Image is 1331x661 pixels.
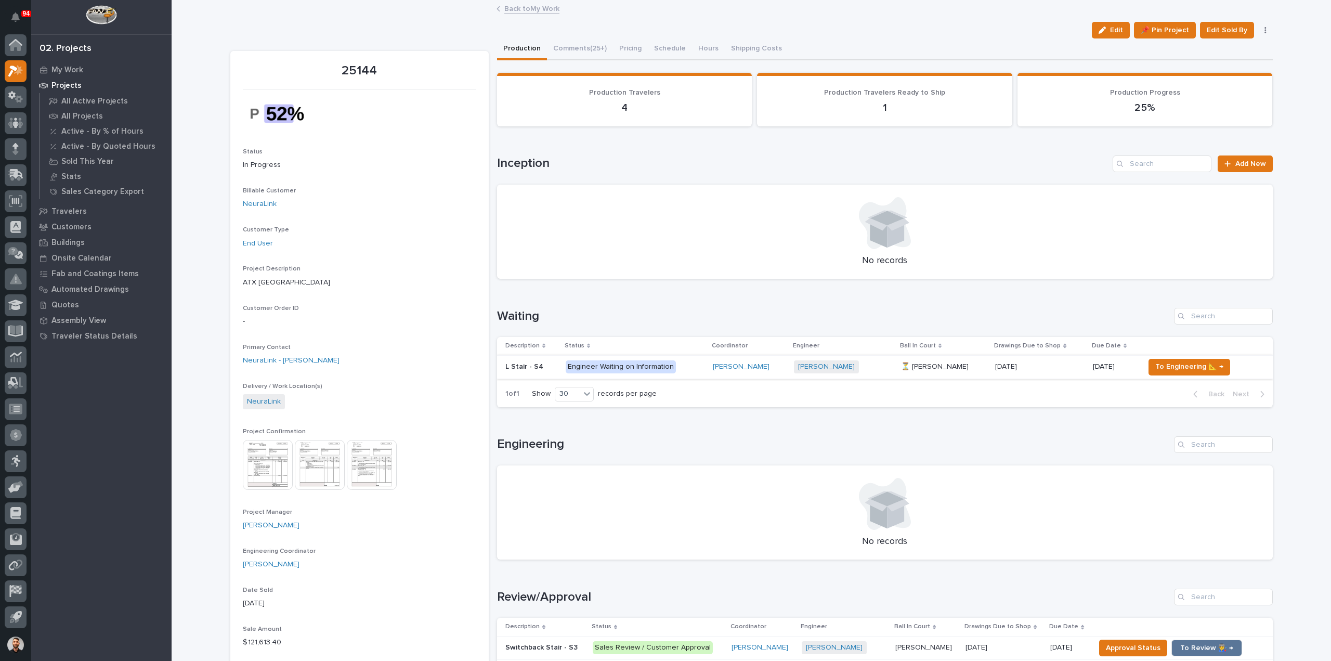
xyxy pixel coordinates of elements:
[51,223,92,232] p: Customers
[964,621,1031,632] p: Drawings Due to Shop
[894,621,930,632] p: Ball In Court
[497,156,1109,171] h1: Inception
[247,396,281,407] a: NeuraLink
[713,362,769,371] a: [PERSON_NAME]
[243,188,296,194] span: Billable Customer
[1092,22,1130,38] button: Edit
[31,250,172,266] a: Onsite Calendar
[1113,155,1211,172] div: Search
[1093,362,1136,371] p: [DATE]
[31,77,172,93] a: Projects
[593,641,713,654] div: Sales Review / Customer Approval
[801,621,827,632] p: Engineer
[1174,436,1273,453] input: Search
[31,203,172,219] a: Travelers
[1185,390,1229,399] button: Back
[1110,25,1123,35] span: Edit
[995,360,1019,371] p: [DATE]
[61,142,155,151] p: Active - By Quoted Hours
[1092,340,1121,352] p: Due Date
[712,340,748,352] p: Coordinator
[725,38,788,60] button: Shipping Costs
[31,266,172,281] a: Fab and Coatings Items
[51,66,83,75] p: My Work
[1141,24,1189,36] span: 📌 Pin Project
[243,509,292,515] span: Project Manager
[5,6,27,28] button: Notifications
[51,285,129,294] p: Automated Drawings
[40,109,172,123] a: All Projects
[51,238,85,248] p: Buildings
[1149,359,1230,375] button: To Engineering 📐 →
[1050,643,1087,652] p: [DATE]
[243,199,277,210] a: NeuraLink
[592,621,611,632] p: Status
[510,101,740,114] p: 4
[497,38,547,60] button: Production
[40,94,172,108] a: All Active Projects
[243,266,301,272] span: Project Description
[243,429,306,435] span: Project Confirmation
[40,154,172,169] a: Sold This Year
[243,548,316,554] span: Engineering Coordinator
[510,255,1260,267] p: No records
[243,227,289,233] span: Customer Type
[243,383,322,390] span: Delivery / Work Location(s)
[532,390,551,398] p: Show
[243,626,282,632] span: Sale Amount
[61,97,128,106] p: All Active Projects
[1174,308,1273,325] input: Search
[31,281,172,297] a: Automated Drawings
[13,12,27,29] div: Notifications94
[243,305,299,312] span: Customer Order ID
[61,112,103,121] p: All Projects
[1155,360,1223,373] span: To Engineering 📐 →
[243,637,476,648] p: $ 121,613.40
[243,587,273,593] span: Date Sold
[598,390,657,398] p: records per page
[901,360,971,371] p: ⏳ [PERSON_NAME]
[1229,390,1273,399] button: Next
[243,149,263,155] span: Status
[497,355,1273,379] tr: L Stair - S4L Stair - S4 Engineer Waiting on Information[PERSON_NAME] [PERSON_NAME] ⏳ [PERSON_NAM...
[40,139,172,153] a: Active - By Quoted Hours
[510,536,1260,548] p: No records
[497,309,1170,324] h1: Waiting
[504,2,559,14] a: Back toMy Work
[566,360,676,373] div: Engineer Waiting on Information
[732,643,788,652] a: [PERSON_NAME]
[31,62,172,77] a: My Work
[497,590,1170,605] h1: Review/Approval
[23,10,30,17] p: 94
[243,344,291,351] span: Primary Contact
[243,63,476,79] p: 25144
[505,621,540,632] p: Description
[243,160,476,171] p: In Progress
[1174,589,1273,605] input: Search
[51,301,79,310] p: Quotes
[730,621,766,632] p: Coordinator
[895,641,954,652] p: [PERSON_NAME]
[61,187,144,197] p: Sales Category Export
[1049,621,1078,632] p: Due Date
[40,124,172,138] a: Active - By % of Hours
[40,184,172,199] a: Sales Category Export
[497,437,1170,452] h1: Engineering
[793,340,819,352] p: Engineer
[505,641,580,652] p: Switchback Stair - S3
[1235,160,1266,167] span: Add New
[798,362,855,371] a: [PERSON_NAME]
[769,101,1000,114] p: 1
[648,38,692,60] button: Schedule
[1218,155,1272,172] a: Add New
[806,643,863,652] a: [PERSON_NAME]
[5,634,27,656] button: users-avatar
[1099,640,1167,656] button: Approval Status
[1202,390,1224,399] span: Back
[994,340,1061,352] p: Drawings Due to Shop
[243,96,321,132] img: 0lSD2SnmNGjSDFhvfPrm1whAj3xRtIjN_8mLoIrJRn4
[1106,642,1160,654] span: Approval Status
[613,38,648,60] button: Pricing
